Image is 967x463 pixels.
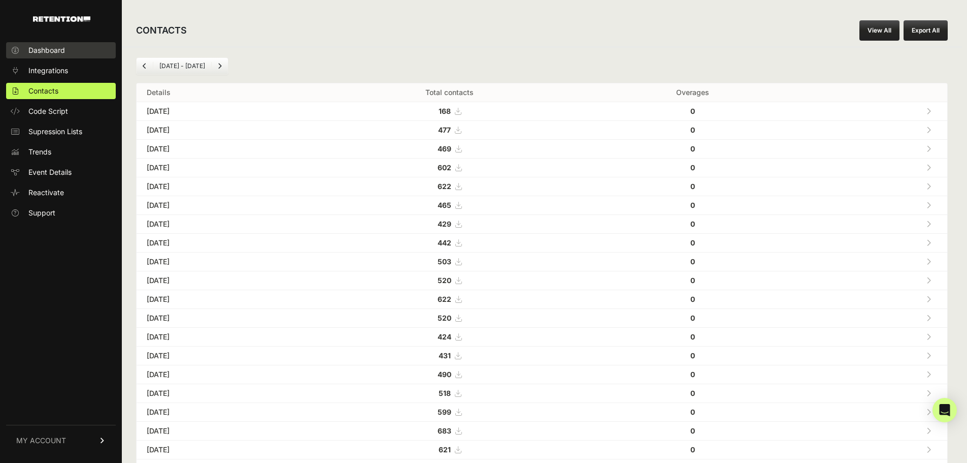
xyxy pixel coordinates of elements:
strong: 520 [438,314,451,322]
strong: 0 [690,276,695,285]
span: Trends [28,147,51,157]
span: Reactivate [28,188,64,198]
strong: 168 [439,107,451,115]
a: 622 [438,295,461,303]
strong: 0 [690,408,695,416]
strong: 622 [438,295,451,303]
a: Dashboard [6,42,116,58]
a: Integrations [6,63,116,79]
strong: 0 [690,314,695,322]
td: [DATE] [137,365,313,384]
td: [DATE] [137,102,313,121]
span: Event Details [28,167,72,177]
td: [DATE] [137,196,313,215]
a: Previous [137,58,153,74]
span: Dashboard [28,45,65,55]
strong: 520 [438,276,451,285]
strong: 442 [438,238,451,247]
strong: 0 [690,351,695,360]
a: 442 [438,238,461,247]
strong: 0 [690,126,695,134]
span: Supression Lists [28,127,82,137]
a: 477 [438,126,461,134]
a: Event Details [6,164,116,180]
a: 622 [438,182,461,191]
a: Contacts [6,83,116,99]
a: MY ACCOUNT [6,425,116,456]
td: [DATE] [137,177,313,196]
li: [DATE] - [DATE] [153,62,211,70]
td: [DATE] [137,271,313,290]
th: Details [137,83,313,102]
td: [DATE] [137,403,313,422]
th: Total contacts [313,83,586,102]
td: [DATE] [137,309,313,328]
strong: 477 [438,126,451,134]
a: Support [6,205,116,221]
strong: 431 [439,351,451,360]
a: View All [859,20,899,41]
a: Supression Lists [6,124,116,140]
strong: 429 [438,220,451,228]
strong: 0 [690,370,695,379]
strong: 0 [690,426,695,435]
a: 599 [438,408,461,416]
td: [DATE] [137,234,313,253]
div: Open Intercom Messenger [932,398,957,422]
a: 490 [438,370,461,379]
a: Code Script [6,103,116,119]
strong: 0 [690,107,695,115]
td: [DATE] [137,159,313,177]
a: 520 [438,314,461,322]
td: [DATE] [137,140,313,159]
strong: 0 [690,389,695,397]
a: Trends [6,144,116,160]
strong: 469 [438,144,451,153]
strong: 0 [690,163,695,172]
td: [DATE] [137,422,313,441]
a: 503 [438,257,461,266]
a: 520 [438,276,461,285]
h2: CONTACTS [136,23,187,38]
td: [DATE] [137,121,313,140]
td: [DATE] [137,441,313,459]
a: 168 [439,107,461,115]
button: Export All [904,20,948,41]
a: 429 [438,220,461,228]
a: Next [212,58,228,74]
strong: 0 [690,201,695,209]
strong: 0 [690,332,695,341]
strong: 602 [438,163,451,172]
span: Integrations [28,66,68,76]
td: [DATE] [137,384,313,403]
a: 465 [438,201,461,209]
strong: 0 [690,144,695,153]
td: [DATE] [137,215,313,234]
strong: 424 [438,332,451,341]
span: Support [28,208,55,218]
strong: 465 [438,201,451,209]
strong: 490 [438,370,451,379]
strong: 683 [438,426,451,435]
a: 469 [438,144,461,153]
th: Overages [586,83,799,102]
img: Retention.com [33,16,90,22]
strong: 599 [438,408,451,416]
strong: 0 [690,238,695,247]
td: [DATE] [137,347,313,365]
td: [DATE] [137,253,313,271]
span: MY ACCOUNT [16,436,66,446]
span: Code Script [28,106,68,116]
strong: 0 [690,295,695,303]
a: 431 [439,351,461,360]
td: [DATE] [137,328,313,347]
a: 621 [439,445,461,454]
strong: 621 [439,445,451,454]
strong: 0 [690,182,695,191]
td: [DATE] [137,290,313,309]
strong: 0 [690,445,695,454]
strong: 0 [690,257,695,266]
span: Contacts [28,86,58,96]
a: 602 [438,163,461,172]
a: 518 [439,389,461,397]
